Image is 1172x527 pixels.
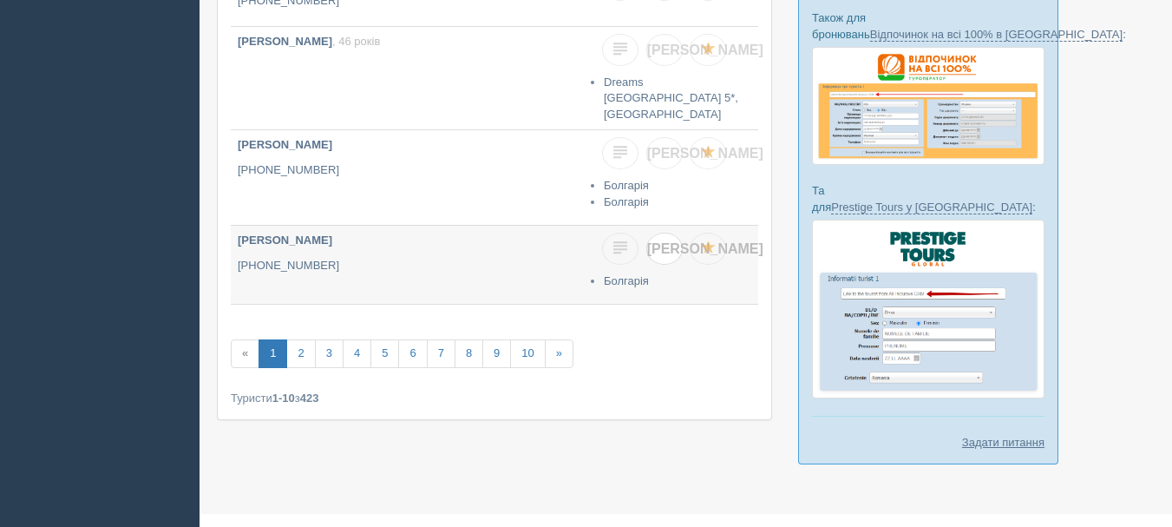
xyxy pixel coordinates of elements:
[231,226,585,304] a: [PERSON_NAME] [PHONE_NUMBER]
[831,201,1032,214] a: Prestige Tours у [GEOGRAPHIC_DATA]
[646,137,683,169] a: [PERSON_NAME]
[343,339,371,368] a: 4
[455,339,483,368] a: 8
[231,339,259,368] span: «
[332,35,380,48] span: , 46 років
[646,34,683,66] a: [PERSON_NAME]
[272,392,295,405] b: 1-10
[604,179,649,192] a: Болгарія
[238,162,578,179] p: [PHONE_NUMBER]
[259,339,287,368] a: 1
[315,339,344,368] a: 3
[647,146,763,161] span: [PERSON_NAME]
[238,138,332,151] b: [PERSON_NAME]
[286,339,315,368] a: 2
[870,28,1123,42] a: Відпочинок на всі 100% в [GEOGRAPHIC_DATA]
[647,241,763,256] span: [PERSON_NAME]
[231,390,758,406] div: Туристи з
[370,339,399,368] a: 5
[231,27,585,122] a: [PERSON_NAME], 46 років
[482,339,511,368] a: 9
[238,258,578,274] p: [PHONE_NUMBER]
[398,339,427,368] a: 6
[604,195,649,208] a: Болгарія
[812,47,1044,165] img: otdihnavse100--%D1%84%D0%BE%D1%80%D0%BC%D0%B0-%D0%B1%D1%80%D0%BE%D0%BD%D0%B8%D1%80%D0%BE%D0%B2%D0...
[647,43,763,57] span: [PERSON_NAME]
[231,130,585,225] a: [PERSON_NAME] [PHONE_NUMBER]
[646,233,683,265] a: [PERSON_NAME]
[238,234,332,247] b: [PERSON_NAME]
[812,182,1044,215] p: Та для :
[510,339,545,368] a: 10
[604,274,649,287] a: Болгарія
[545,339,573,368] a: »
[812,10,1044,43] p: Також для бронювань :
[604,76,738,121] a: Dreams [GEOGRAPHIC_DATA] 5*, [GEOGRAPHIC_DATA]
[427,339,455,368] a: 7
[238,35,332,48] b: [PERSON_NAME]
[812,220,1044,399] img: prestige-tours-booking-form-crm-for-travel-agents.png
[300,392,319,405] b: 423
[962,434,1044,451] a: Задати питання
